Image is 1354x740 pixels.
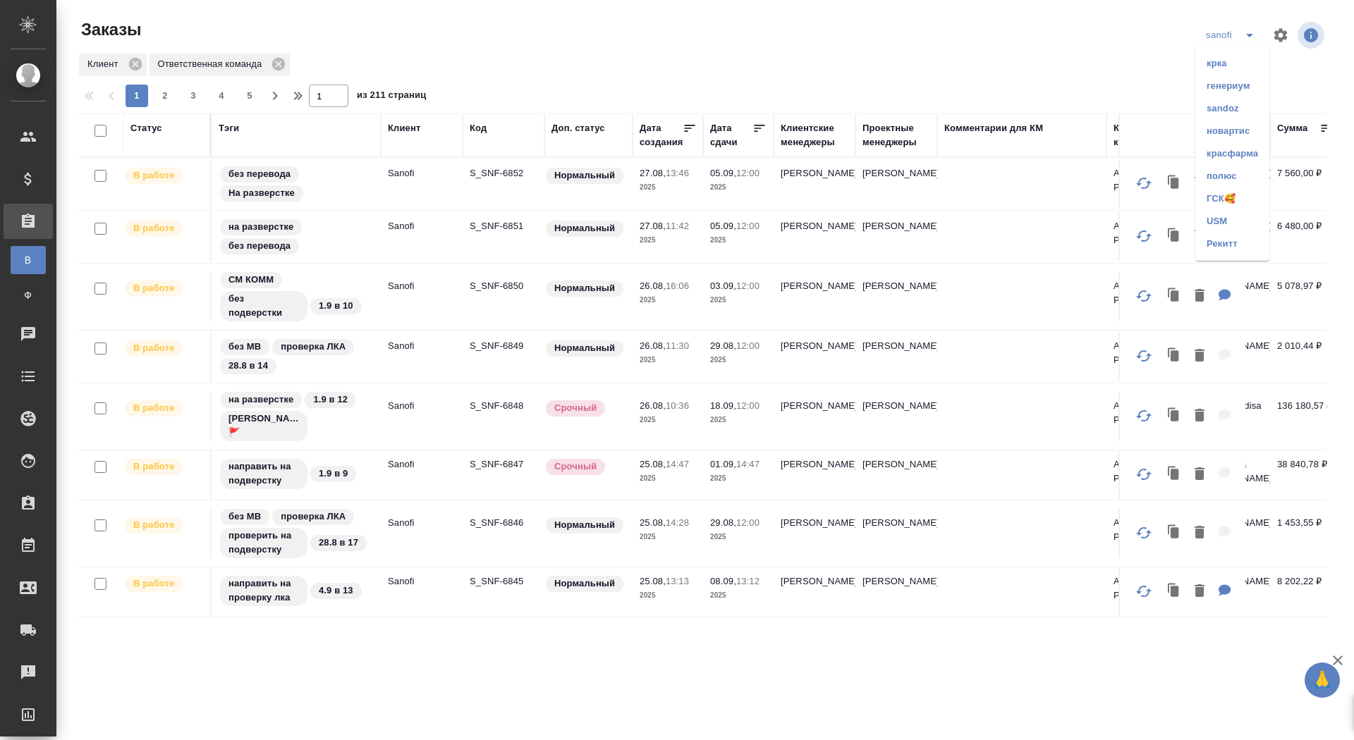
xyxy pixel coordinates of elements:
td: [PERSON_NAME] [774,509,855,558]
p: В работе [133,221,174,235]
div: без МВ, проверка ЛКА, 28.8 в 14 [219,338,374,376]
td: [PERSON_NAME] [774,159,855,209]
div: Доп. статус [551,121,605,135]
p: 2025 [640,293,696,307]
button: Обновить [1127,279,1161,313]
td: 5 078,97 ₽ [1270,272,1341,321]
p: без МВ [228,340,261,354]
p: 01.09, [710,459,736,469]
p: S_SNF-6850 [470,279,537,293]
p: 12:00 [736,280,760,291]
span: В [18,253,39,267]
td: [PERSON_NAME] [855,509,937,558]
p: Нормальный [554,281,615,295]
div: Код [470,121,487,135]
p: В работе [133,401,174,415]
p: Sanofi [388,219,456,233]
button: Удалить [1188,282,1212,311]
div: Дата сдачи [710,121,752,149]
p: 2025 [710,353,767,367]
div: Статус по умолчанию для стандартных заказов [544,166,626,185]
a: Ф [11,281,46,309]
p: 25.08, [640,517,666,528]
p: 12:00 [736,221,760,231]
p: 03.09, [710,280,736,291]
div: на разверстке, 1.9 в 12, Оля Дмитриева 🚩 [219,390,374,443]
div: Клиент [388,121,420,135]
p: В работе [133,281,174,295]
td: [PERSON_NAME] [774,212,855,261]
td: [PERSON_NAME] [774,567,855,617]
p: [PERSON_NAME] 🚩 [228,412,299,440]
div: Выставляет ПМ после принятия заказа от КМа [123,516,203,535]
p: направить на подверстку [228,460,299,488]
p: Sanofi [388,339,456,353]
li: крка [1195,52,1269,75]
p: 2025 [640,413,696,427]
td: [PERSON_NAME] [774,450,855,500]
p: 18.09, [710,400,736,411]
div: Ответственная команда [150,54,291,76]
div: Проектные менеджеры [862,121,930,149]
div: Дата создания [640,121,683,149]
p: на разверстке [228,393,293,407]
p: Sanofi [388,516,456,530]
p: на разверстке [228,220,293,234]
p: АО "Санофи Россия" [1114,574,1181,603]
button: Клонировать [1161,169,1188,198]
div: без МВ, проверка ЛКА, проверить на подверстку, 28.8 в 17 [219,507,374,560]
p: направить на проверку лка [228,576,299,605]
p: 12:00 [736,517,760,528]
p: 26.08, [640,280,666,291]
p: 2025 [710,588,767,603]
div: Выставляет ПМ после принятия заказа от КМа [123,166,203,185]
div: Клиент [79,54,147,76]
p: Срочный [554,460,597,474]
button: Удалить [1188,460,1212,489]
div: Сумма [1277,121,1307,135]
div: направить на проверку лка, 4.9 в 13 [219,574,374,608]
p: проверить на подверстку [228,529,299,557]
p: 29.08, [710,517,736,528]
p: Нормальный [554,341,615,355]
li: новартис [1195,120,1269,142]
div: Клиентские менеджеры [781,121,848,149]
button: Удалить [1188,519,1212,548]
div: Статус по умолчанию для стандартных заказов [544,219,626,238]
li: полюс [1195,165,1269,187]
p: АО "Санофи Россия" [1114,516,1181,544]
td: [PERSON_NAME] [855,212,937,261]
p: В работе [133,168,174,183]
p: 27.08, [640,168,666,178]
span: 2 [154,89,176,103]
p: Ответственная команда [158,57,267,71]
p: 1.9 в 9 [319,467,348,481]
span: Ф [18,288,39,302]
div: Выставляется автоматически, если на указанный объем услуг необходимо больше времени в стандартном... [544,399,626,418]
p: 14:47 [666,459,689,469]
td: [PERSON_NAME] [774,332,855,381]
p: проверка ЛКА [281,340,346,354]
li: красфарма [1195,142,1269,165]
p: S_SNF-6851 [470,219,537,233]
p: 2025 [640,471,696,486]
p: S_SNF-6847 [470,457,537,471]
span: 4 [210,89,233,103]
p: 11:42 [666,221,689,231]
div: Статус по умолчанию для стандартных заказов [544,516,626,535]
span: 3 [182,89,205,103]
p: 12:00 [736,400,760,411]
p: Срочный [554,401,597,415]
p: Нормальный [554,168,615,183]
p: 14:28 [666,517,689,528]
p: Нормальный [554,221,615,235]
p: 2025 [640,530,696,544]
button: Обновить [1127,166,1161,200]
p: 29.08, [710,340,736,351]
td: 7 560,00 ₽ [1270,159,1341,209]
p: 14:47 [736,459,760,469]
button: 🙏 [1305,662,1340,698]
p: 2025 [710,413,767,427]
p: Нормальный [554,518,615,532]
td: 6 480,00 ₽ [1270,212,1341,261]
